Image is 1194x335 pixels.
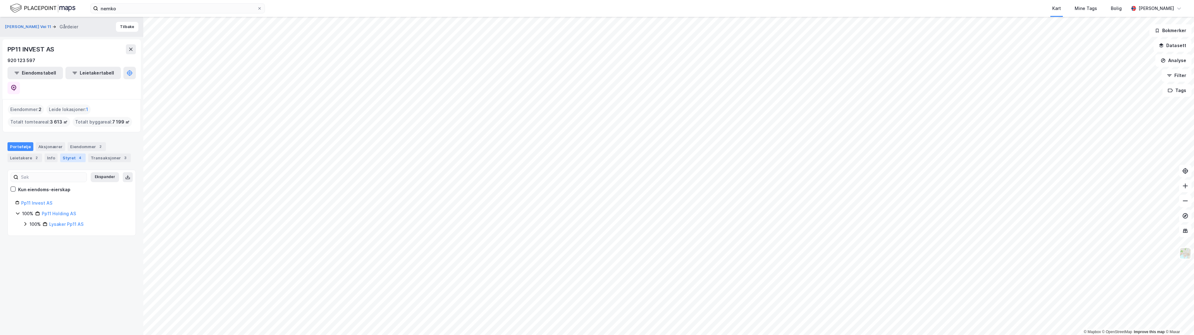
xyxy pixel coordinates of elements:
[30,221,41,228] div: 100%
[10,3,75,14] img: logo.f888ab2527a4732fd821a326f86c7f29.svg
[7,142,33,151] div: Portefølje
[98,4,257,13] input: Søk på adresse, matrikkel, gårdeiere, leietakere eller personer
[21,200,52,206] a: Pp11 Invest AS
[73,117,132,127] div: Totalt byggareal :
[68,142,106,151] div: Eiendommer
[65,67,121,79] button: Leietakertabell
[36,142,65,151] div: Aksjonærer
[60,153,86,162] div: Styret
[33,155,40,161] div: 2
[1052,5,1061,12] div: Kart
[1155,54,1192,67] button: Analyse
[1134,330,1165,334] a: Improve this map
[1153,39,1192,52] button: Datasett
[7,153,42,162] div: Leietakere
[5,24,52,30] button: [PERSON_NAME] Vei 11
[1163,305,1194,335] div: Kontrollprogram for chat
[18,172,87,182] input: Søk
[8,104,44,114] div: Eiendommer :
[18,186,70,193] div: Kun eiendoms-eierskap
[1179,247,1191,259] img: Z
[1111,5,1122,12] div: Bolig
[7,57,35,64] div: 920 123 597
[1084,330,1101,334] a: Mapbox
[60,23,78,31] div: Gårdeier
[7,44,55,54] div: PP11 INVEST AS
[97,143,103,150] div: 2
[1149,24,1192,37] button: Bokmerker
[1162,69,1192,82] button: Filter
[112,118,130,126] span: 7 199 ㎡
[77,155,83,161] div: 4
[1075,5,1097,12] div: Mine Tags
[88,153,131,162] div: Transaksjoner
[116,22,138,32] button: Tilbake
[45,153,58,162] div: Info
[50,118,68,126] span: 3 613 ㎡
[86,106,88,113] span: 1
[1139,5,1174,12] div: [PERSON_NAME]
[1163,84,1192,97] button: Tags
[39,106,41,113] span: 2
[42,211,76,216] a: Pp11 Holding AS
[49,221,84,227] a: Lysaker Pp11 AS
[22,210,33,217] div: 100%
[91,172,119,182] button: Ekspander
[8,117,70,127] div: Totalt tomteareal :
[1163,305,1194,335] iframe: Chat Widget
[1102,330,1132,334] a: OpenStreetMap
[122,155,128,161] div: 3
[46,104,91,114] div: Leide lokasjoner :
[7,67,63,79] button: Eiendomstabell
